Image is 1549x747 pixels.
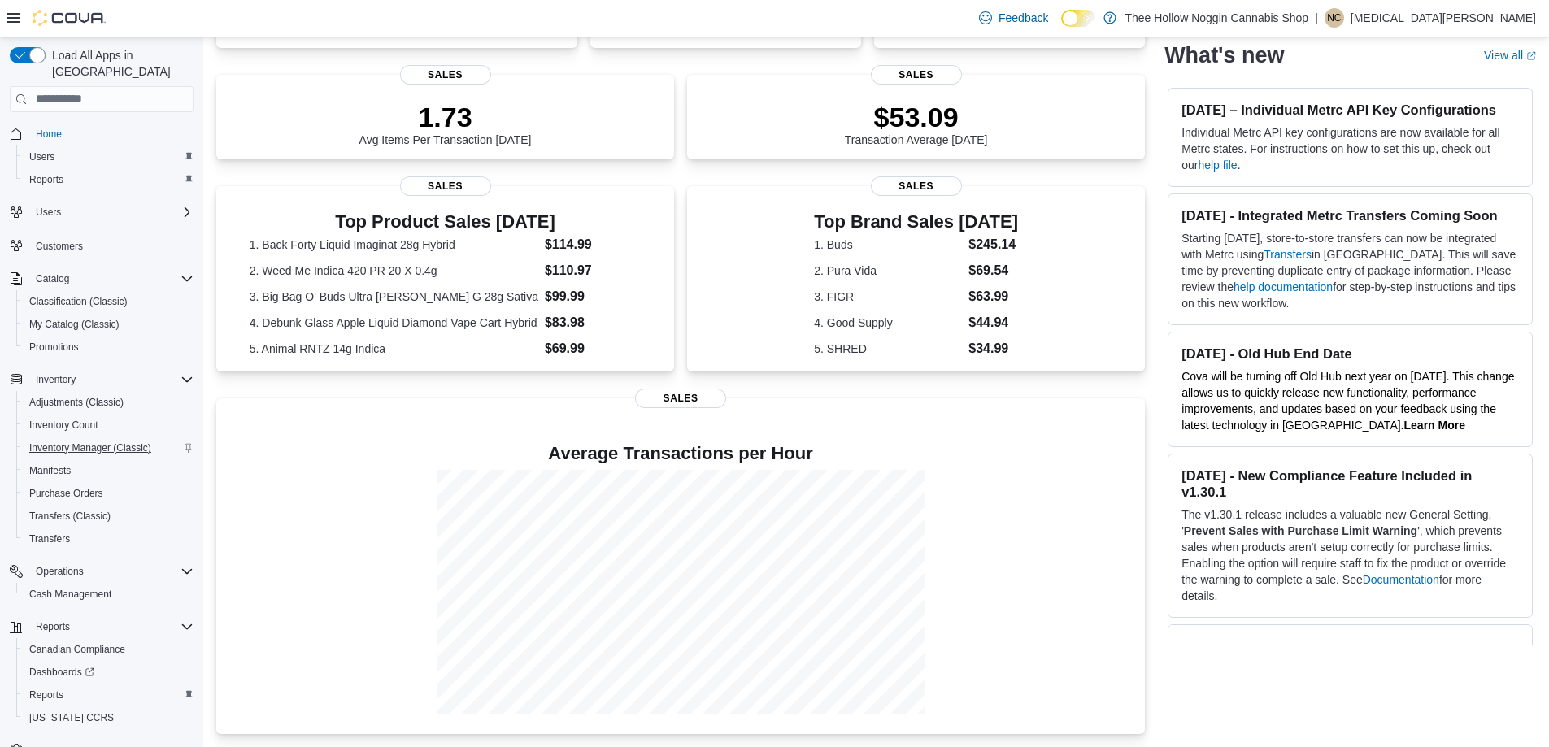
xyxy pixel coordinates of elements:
button: Canadian Compliance [16,638,200,661]
dt: 4. Debunk Glass Apple Liquid Diamond Vape Cart Hybrid [250,315,538,331]
button: Inventory Manager (Classic) [16,436,200,459]
span: Reports [29,617,194,636]
p: Individual Metrc API key configurations are now available for all Metrc states. For instructions ... [1181,124,1519,173]
p: Starting [DATE], store-to-store transfers can now be integrated with Metrc using in [GEOGRAPHIC_D... [1181,230,1519,311]
h4: Average Transactions per Hour [229,444,1132,463]
a: Transfers [1264,248,1312,261]
span: Canadian Compliance [29,643,125,656]
p: [MEDICAL_DATA][PERSON_NAME] [1351,8,1536,28]
span: Reports [23,170,194,189]
button: Operations [29,562,90,581]
span: Cash Management [23,584,194,604]
button: Home [3,122,200,145]
div: Transaction Average [DATE] [845,101,988,146]
dt: 4. Good Supply [814,315,962,331]
strong: Prevent Sales with Purchase Limit Warning [1184,524,1417,537]
span: Users [29,150,54,163]
dt: 1. Buds [814,237,962,253]
a: My Catalog (Classic) [23,315,126,334]
a: Adjustments (Classic) [23,393,130,412]
span: Sales [400,176,491,196]
span: Dark Mode [1061,27,1062,28]
span: Transfers (Classic) [23,506,194,526]
button: Cash Management [16,583,200,606]
button: Users [29,202,67,222]
span: Transfers [23,529,194,549]
p: | [1315,8,1318,28]
dt: 3. Big Bag O' Buds Ultra [PERSON_NAME] G 28g Sativa [250,289,538,305]
h2: What's new [1164,42,1284,68]
button: Reports [3,615,200,638]
span: Cash Management [29,588,111,601]
a: Customers [29,237,89,256]
input: Dark Mode [1061,10,1095,27]
span: Inventory Manager (Classic) [29,441,151,454]
button: Inventory [29,370,82,389]
a: help file [1198,159,1237,172]
a: Inventory Manager (Classic) [23,438,158,458]
span: Users [36,206,61,219]
span: Reports [29,688,63,701]
span: Reports [23,685,194,705]
a: Feedback [972,2,1055,34]
a: Reports [23,170,70,189]
a: Documentation [1363,573,1439,586]
dt: 3. FIGR [814,289,962,305]
button: Reports [29,617,76,636]
a: Dashboards [16,661,200,684]
button: Reports [16,168,200,191]
span: Transfers (Classic) [29,510,111,523]
p: $53.09 [845,101,988,133]
span: Customers [29,235,194,255]
span: Promotions [23,337,194,357]
dd: $245.14 [968,235,1018,254]
a: help documentation [1234,280,1333,293]
h3: Top Product Sales [DATE] [250,212,642,232]
button: Customers [3,233,200,257]
span: Catalog [29,269,194,289]
dt: 2. Pura Vida [814,263,962,279]
dd: $110.97 [545,261,641,280]
svg: External link [1526,51,1536,61]
button: Promotions [16,336,200,358]
dd: $114.99 [545,235,641,254]
span: Canadian Compliance [23,640,194,659]
span: Users [23,147,194,167]
span: Transfers [29,532,70,545]
button: Adjustments (Classic) [16,391,200,414]
dd: $99.99 [545,287,641,306]
button: Transfers (Classic) [16,505,200,528]
button: Users [3,201,200,224]
span: Purchase Orders [23,484,194,503]
span: Reports [36,620,70,633]
span: Sales [871,176,962,196]
span: NC [1327,8,1341,28]
span: Promotions [29,341,79,354]
button: Reports [16,684,200,706]
span: Operations [29,562,194,581]
a: Purchase Orders [23,484,110,503]
button: My Catalog (Classic) [16,313,200,336]
dd: $83.98 [545,313,641,332]
span: Catalog [36,272,69,285]
span: Users [29,202,194,222]
a: View allExternal link [1484,49,1536,62]
span: My Catalog (Classic) [23,315,194,334]
span: Adjustments (Classic) [29,396,124,409]
span: Washington CCRS [23,708,194,727]
a: Classification (Classic) [23,292,134,311]
button: Classification (Classic) [16,290,200,313]
p: Thee Hollow Noggin Cannabis Shop [1125,8,1308,28]
span: Cova will be turning off Old Hub next year on [DATE]. This change allows us to quickly release ne... [1181,370,1514,432]
dt: 2. Weed Me Indica 420 PR 20 X 0.4g [250,263,538,279]
dt: 1. Back Forty Liquid Imaginat 28g Hybrid [250,237,538,253]
span: Dashboards [29,666,94,679]
button: Purchase Orders [16,482,200,505]
a: Canadian Compliance [23,640,132,659]
span: Manifests [29,464,71,477]
dt: 5. SHRED [814,341,962,357]
a: Users [23,147,61,167]
button: Users [16,145,200,168]
strong: Learn More [1404,419,1465,432]
dd: $44.94 [968,313,1018,332]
